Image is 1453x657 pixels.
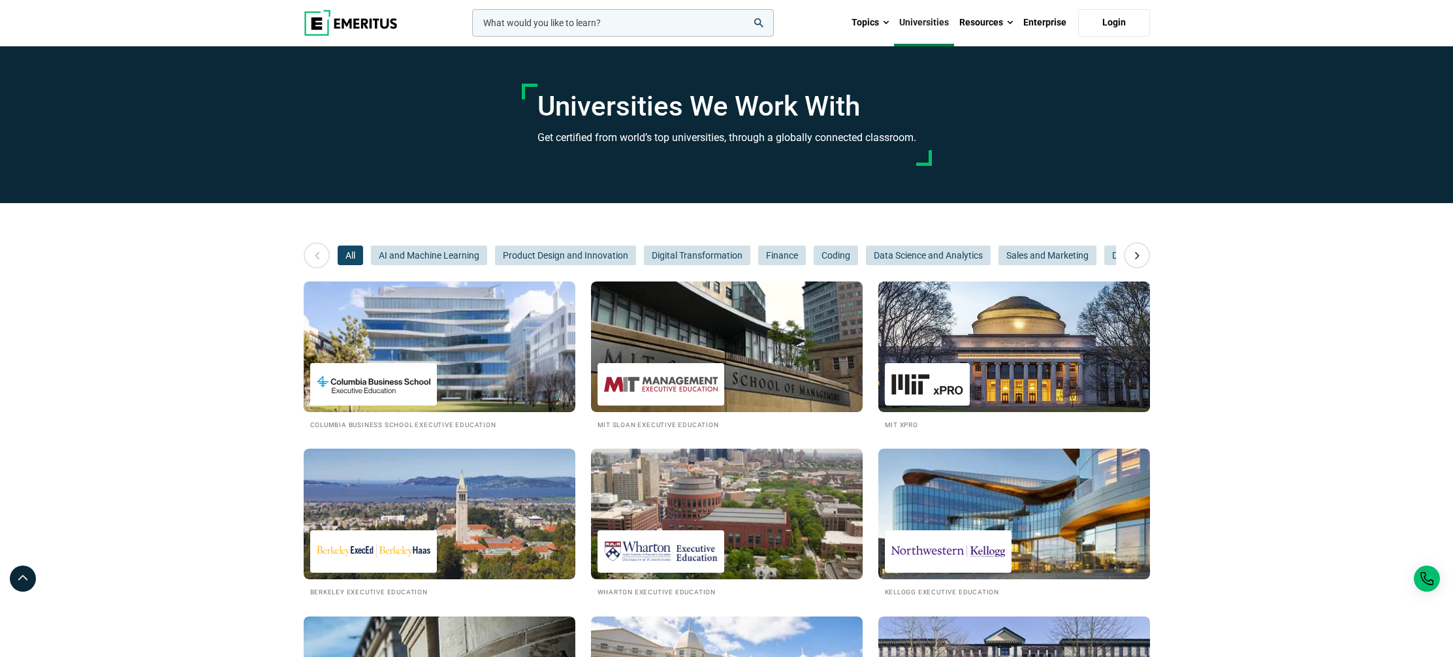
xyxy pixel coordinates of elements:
img: MIT xPRO [891,370,963,399]
button: Finance [758,246,806,265]
img: Kellogg Executive Education [891,537,1005,566]
button: Digital Transformation [644,246,750,265]
input: woocommerce-product-search-field-0 [472,9,774,37]
h2: MIT Sloan Executive Education [598,419,856,430]
button: AI and Machine Learning [371,246,487,265]
img: Universities We Work With [591,281,863,412]
button: Product Design and Innovation [495,246,636,265]
h2: Columbia Business School Executive Education [310,419,569,430]
a: Login [1078,9,1150,37]
h2: Wharton Executive Education [598,586,856,597]
h2: MIT xPRO [885,419,1143,430]
h3: Get certified from world’s top universities, through a globally connected classroom. [537,129,916,146]
button: Data Science and Analytics [866,246,991,265]
a: Universities We Work With Berkeley Executive Education Berkeley Executive Education [304,449,575,597]
img: MIT Sloan Executive Education [604,370,718,399]
a: Universities We Work With MIT Sloan Executive Education MIT Sloan Executive Education [591,281,863,430]
img: Universities We Work With [878,449,1150,579]
img: Columbia Business School Executive Education [317,370,430,399]
h1: Universities We Work With [537,90,916,123]
a: Universities We Work With MIT xPRO MIT xPRO [878,281,1150,430]
img: Berkeley Executive Education [317,537,430,566]
h2: Kellogg Executive Education [885,586,1143,597]
button: Digital Marketing [1104,246,1189,265]
button: All [338,246,363,265]
a: Universities We Work With Columbia Business School Executive Education Columbia Business School E... [304,281,575,430]
img: Universities We Work With [304,449,575,579]
h2: Berkeley Executive Education [310,586,569,597]
a: Universities We Work With Kellogg Executive Education Kellogg Executive Education [878,449,1150,597]
button: Sales and Marketing [998,246,1096,265]
button: Coding [814,246,858,265]
img: Wharton Executive Education [604,537,718,566]
img: Universities We Work With [304,281,575,412]
img: Universities We Work With [591,449,863,579]
img: Universities We Work With [878,281,1150,412]
a: Universities We Work With Wharton Executive Education Wharton Executive Education [591,449,863,597]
